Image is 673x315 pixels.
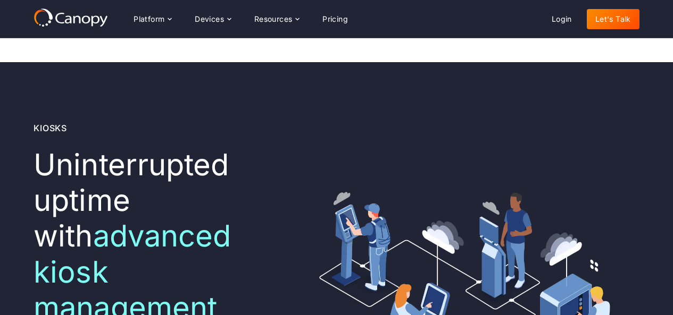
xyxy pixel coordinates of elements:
[587,9,639,29] a: Let's Talk
[34,122,67,134] div: Kiosks
[125,8,180,30] div: Platform
[134,15,164,23] div: Platform
[195,15,224,23] div: Devices
[246,8,308,30] div: Resources
[543,9,580,29] a: Login
[186,8,239,30] div: Devices
[314,9,356,29] a: Pricing
[254,15,293,23] div: Resources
